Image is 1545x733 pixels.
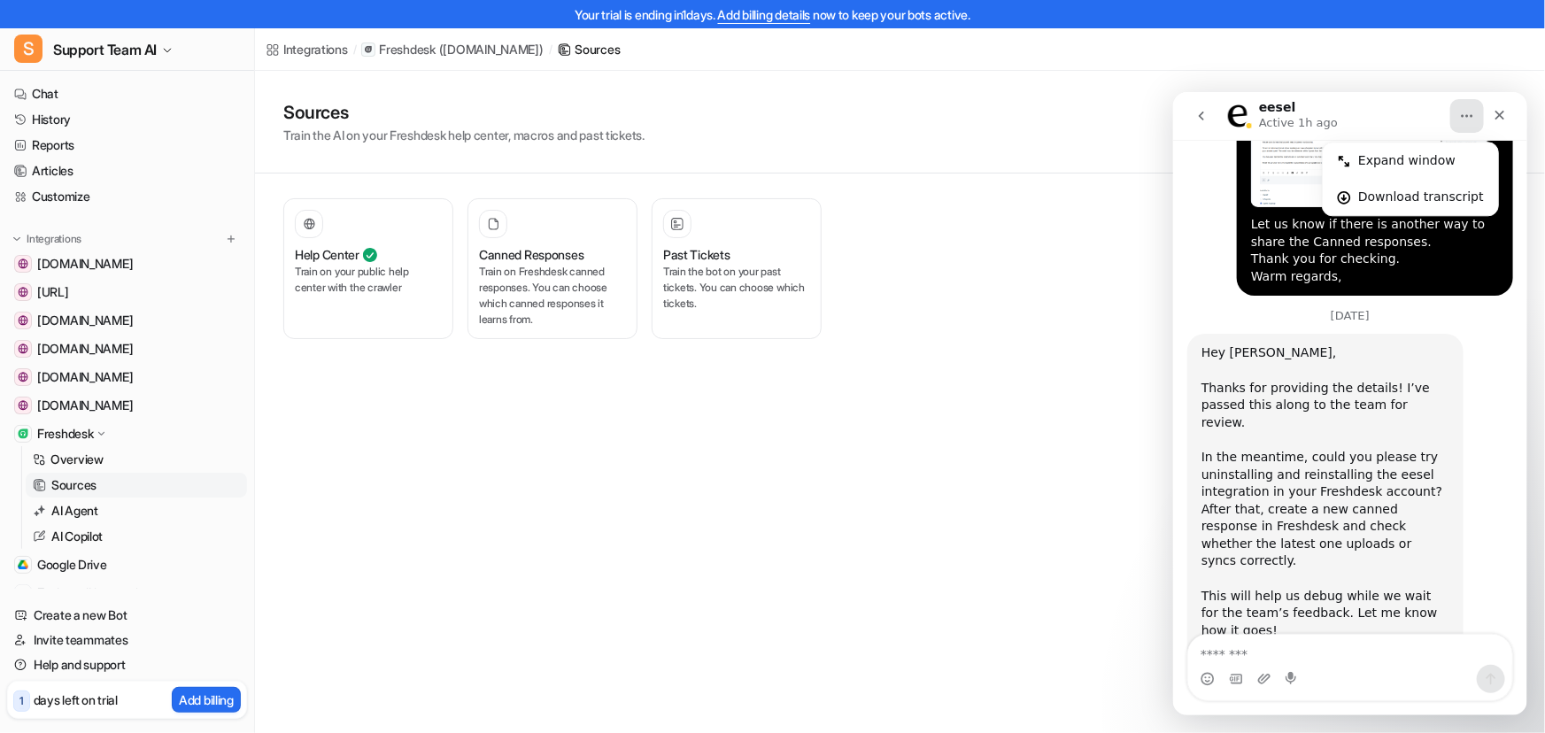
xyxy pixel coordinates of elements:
button: Help CenterTrain on your public help center with the crawler [283,198,453,339]
div: Hey [PERSON_NAME],​Thanks for providing the details! I’ve passed this along to the team for revie... [14,242,290,610]
span: / [353,42,357,58]
a: Sources [558,40,621,58]
a: app.slack.com[DOMAIN_NAME] [7,393,247,418]
img: app.slack.com [18,400,28,411]
img: dashboard.ticketinghub.com [18,343,28,354]
button: Emoji picker [27,580,42,594]
p: Integrations [27,232,81,246]
div: Integrations [283,40,348,58]
button: Canned ResponsesTrain on Freshdesk canned responses. You can choose which canned responses it lea... [467,198,637,339]
textarea: Message… [15,543,339,573]
a: Help and support [7,652,247,677]
iframe: To enrich screen reader interactions, please activate Accessibility in Grammarly extension settings [1173,92,1527,715]
p: Overview [50,451,104,468]
p: Train the bot on your past tickets. You can choose which tickets. [663,264,810,312]
span: [DOMAIN_NAME] [37,255,133,273]
p: AI Agent [51,502,98,520]
h3: Past Tickets [663,245,730,264]
p: Freshdesk [379,41,435,58]
p: 1 [19,693,24,709]
span: S [14,35,42,63]
h1: Sources [283,99,645,126]
img: explore all integrations [14,584,32,602]
img: Google Drive [18,559,28,570]
a: Add billing details [718,7,811,22]
a: dashboard.eesel.ai[URL] [7,280,247,305]
p: Train on Freshdesk canned responses. You can choose which canned responses it learns from. [479,264,626,328]
img: Freshdesk [18,428,28,439]
img: menu_add.svg [225,233,237,245]
div: Sources [576,40,621,58]
span: / [549,42,552,58]
a: AI Agent [26,498,247,523]
span: Support Team AI [53,37,157,62]
a: Reports [7,133,247,158]
div: Thanks for providing the details! I’ve passed this along to the team for review. ​ [28,288,276,357]
span: [DOMAIN_NAME] [37,340,133,358]
img: www.secretfoodtours.com [18,258,28,269]
div: In the meantime, could you please try uninstalling and reinstalling the eesel integration in your... [28,357,276,565]
button: Add billing [172,687,241,713]
a: Overview [26,447,247,472]
img: web.whatsapp.com [18,372,28,382]
button: Past TicketsTrain the bot on your past tickets. You can choose which tickets. [652,198,822,339]
h3: Canned Responses [479,245,584,264]
p: Train the AI on your Freshdesk help center, macros and past tickets. [283,126,645,144]
img: expand menu [11,233,23,245]
a: web.whatsapp.com[DOMAIN_NAME] [7,365,247,390]
a: Articles [7,158,247,183]
a: Invite teammates [7,628,247,652]
a: www.secretfoodtours.com[DOMAIN_NAME] [7,251,247,276]
button: Upload attachment [84,580,98,594]
span: [URL] [37,283,69,301]
button: Send a message… [304,573,332,601]
p: AI Copilot [51,528,103,545]
a: Create a new Bot [7,603,247,628]
a: dashboard.ticketinghub.com[DOMAIN_NAME] [7,336,247,361]
a: Customize [7,184,247,209]
p: Add billing [179,691,234,709]
a: mail.google.com[DOMAIN_NAME] [7,308,247,333]
p: Freshdesk [37,425,93,443]
p: Train on your public help center with the crawler [295,264,442,296]
span: [DOMAIN_NAME] [37,312,133,329]
span: Explore all integrations [37,579,240,607]
p: Sources [51,476,97,494]
h3: Help Center [295,245,359,264]
a: Explore all integrations [7,581,247,606]
span: Google Drive [37,556,107,574]
a: Google DriveGoogle Drive [7,552,247,577]
img: dashboard.eesel.ai [18,287,28,297]
img: mail.google.com [18,315,28,326]
p: ( [DOMAIN_NAME] ) [439,41,544,58]
button: Gif picker [56,580,70,594]
span: [DOMAIN_NAME] [37,397,133,414]
button: Start recording [112,580,127,594]
a: History [7,107,247,132]
button: Integrations [7,230,87,248]
a: Sources [26,473,247,498]
a: Chat [7,81,247,106]
a: Freshdesk([DOMAIN_NAME]) [361,41,543,58]
p: days left on trial [34,691,118,709]
div: eesel says… [14,242,340,649]
span: [DOMAIN_NAME] [37,368,133,386]
div: Hey [PERSON_NAME], ​ [28,252,276,287]
a: Integrations [266,40,348,58]
a: AI Copilot [26,524,247,549]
